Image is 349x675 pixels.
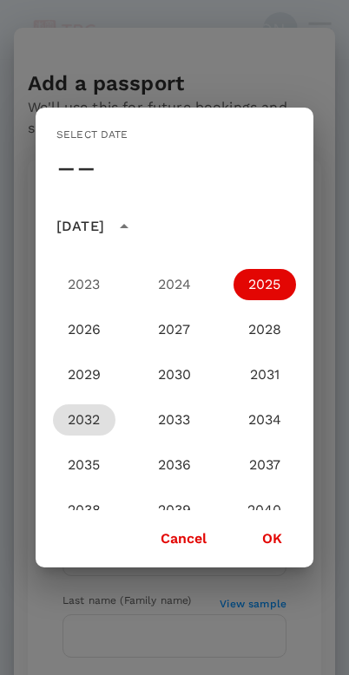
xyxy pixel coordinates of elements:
button: 2028 [234,314,296,345]
button: 2027 [143,314,206,345]
button: 2033 [143,404,206,436]
button: 2030 [143,359,206,390]
button: 2029 [53,359,115,390]
div: [DATE] [56,216,104,237]
button: 2040 [234,495,296,526]
button: 2025 [234,269,296,300]
button: 2036 [143,449,206,481]
button: 2039 [143,495,206,526]
button: OK [238,517,306,560]
button: 2037 [234,449,296,481]
button: 2026 [53,314,115,345]
button: 2038 [53,495,115,526]
span: Select date [56,121,128,149]
button: 2034 [234,404,296,436]
button: 2031 [234,359,296,390]
button: 2032 [53,404,115,436]
button: Cancel [136,517,231,560]
h4: –– [56,149,96,186]
button: 2035 [53,449,115,481]
button: year view is open, switch to calendar view [109,212,139,241]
